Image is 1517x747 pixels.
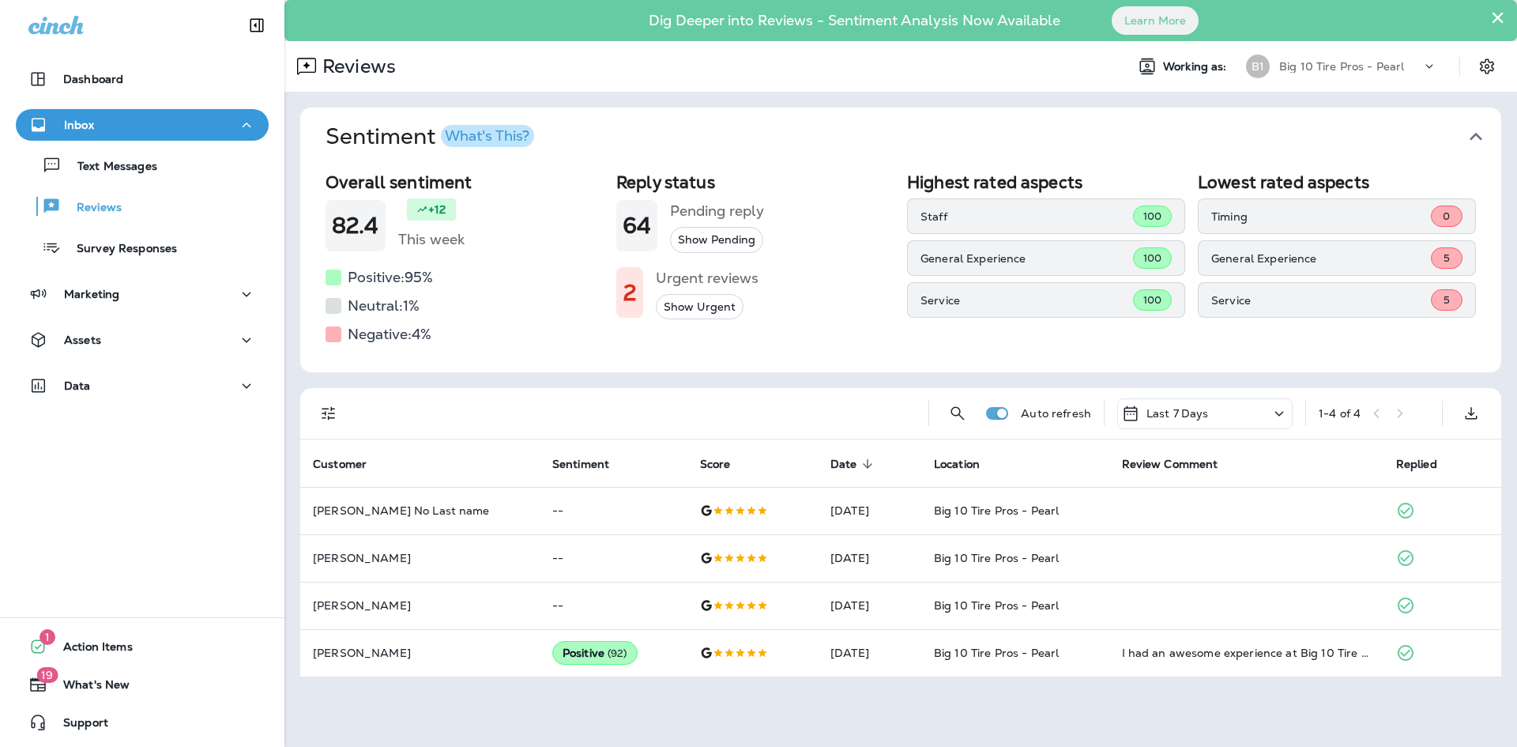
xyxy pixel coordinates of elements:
[1444,293,1450,307] span: 5
[623,213,651,239] h1: 64
[332,213,379,239] h1: 82.4
[1112,6,1199,35] button: Learn More
[348,293,420,319] h5: Neutral: 1 %
[36,667,58,683] span: 19
[1021,407,1091,420] p: Auto refresh
[313,457,387,471] span: Customer
[1122,458,1218,471] span: Review Comment
[313,108,1514,166] button: SentimentWhat's This?
[47,678,130,697] span: What's New
[1122,645,1371,661] div: I had an awesome experience at Big 10 Tire of pearl. They saved me quite a bit of money compared ...
[1455,398,1487,429] button: Export as CSV
[1143,251,1161,265] span: 100
[63,73,123,85] p: Dashboard
[934,457,1000,471] span: Location
[326,123,534,150] h1: Sentiment
[920,294,1133,307] p: Service
[316,55,396,78] p: Reviews
[16,231,269,264] button: Survey Responses
[313,599,527,612] p: [PERSON_NAME]
[623,280,637,306] h1: 2
[1163,60,1230,74] span: Working as:
[64,334,101,346] p: Assets
[313,647,527,659] p: [PERSON_NAME]
[934,504,1059,518] span: Big 10 Tire Pros - Pearl
[313,458,367,471] span: Customer
[670,198,764,224] h5: Pending reply
[942,398,973,429] button: Search Reviews
[1143,209,1161,223] span: 100
[348,322,431,347] h5: Negative: 4 %
[1319,407,1361,420] div: 1 - 4 of 4
[16,370,269,402] button: Data
[603,18,1106,23] p: Dig Deeper into Reviews - Sentiment Analysis Now Available
[441,125,534,147] button: What's This?
[1473,52,1501,81] button: Settings
[552,641,638,665] div: Positive
[818,582,921,629] td: [DATE]
[1211,210,1431,223] p: Timing
[64,119,94,131] p: Inbox
[16,707,269,738] button: Support
[1122,457,1239,471] span: Review Comment
[62,160,157,175] p: Text Messages
[428,202,446,217] p: +12
[1490,5,1505,30] button: Close
[1443,209,1450,223] span: 0
[818,534,921,582] td: [DATE]
[1211,294,1431,307] p: Service
[16,324,269,356] button: Assets
[1279,60,1404,73] p: Big 10 Tire Pros - Pearl
[16,631,269,662] button: 1Action Items
[16,669,269,700] button: 19What's New
[16,109,269,141] button: Inbox
[540,487,687,534] td: --
[656,294,743,320] button: Show Urgent
[616,172,894,192] h2: Reply status
[16,149,269,182] button: Text Messages
[326,172,604,192] h2: Overall sentiment
[920,210,1133,223] p: Staff
[313,504,527,517] p: [PERSON_NAME] No Last name
[1211,252,1431,265] p: General Experience
[64,288,119,300] p: Marketing
[1396,458,1437,471] span: Replied
[907,172,1185,192] h2: Highest rated aspects
[670,227,763,253] button: Show Pending
[934,646,1059,660] span: Big 10 Tire Pros - Pearl
[47,716,108,735] span: Support
[608,647,627,660] span: ( 92 )
[552,457,630,471] span: Sentiment
[818,487,921,534] td: [DATE]
[16,278,269,310] button: Marketing
[40,629,55,645] span: 1
[1246,55,1270,78] div: B1
[830,457,878,471] span: Date
[16,63,269,95] button: Dashboard
[61,242,177,257] p: Survey Responses
[934,551,1059,565] span: Big 10 Tire Pros - Pearl
[1146,407,1209,420] p: Last 7 Days
[313,552,527,564] p: [PERSON_NAME]
[934,458,980,471] span: Location
[16,190,269,223] button: Reviews
[552,458,609,471] span: Sentiment
[1143,293,1161,307] span: 100
[300,166,1501,372] div: SentimentWhat's This?
[1396,457,1458,471] span: Replied
[656,266,758,291] h5: Urgent reviews
[920,252,1133,265] p: General Experience
[1198,172,1476,192] h2: Lowest rated aspects
[1444,251,1450,265] span: 5
[818,629,921,677] td: [DATE]
[540,534,687,582] td: --
[348,265,433,290] h5: Positive: 95 %
[313,398,344,429] button: Filters
[64,379,91,392] p: Data
[934,598,1059,613] span: Big 10 Tire Pros - Pearl
[398,227,465,252] h5: This week
[700,458,731,471] span: Score
[445,129,529,143] div: What's This?
[700,457,751,471] span: Score
[235,9,279,41] button: Collapse Sidebar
